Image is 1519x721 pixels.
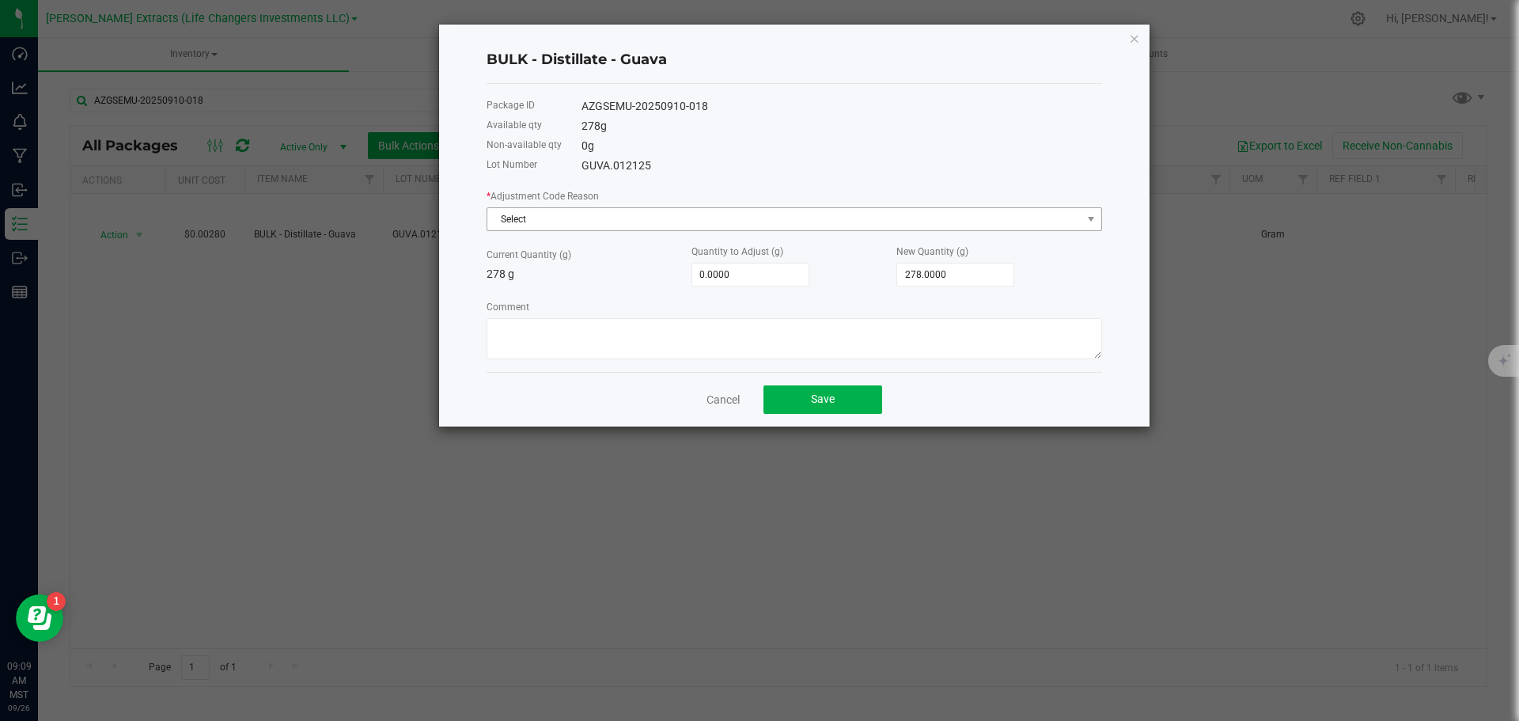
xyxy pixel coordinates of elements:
div: 0 [581,138,1102,154]
span: Save [811,393,835,405]
button: Save [763,385,882,414]
label: Non-available qty [487,138,562,152]
a: Cancel [706,392,740,408]
label: Quantity to Adjust (g) [691,245,783,259]
iframe: Resource center [16,594,63,642]
h4: BULK - Distillate - Guava [487,50,1102,70]
div: GUVA.012125 [581,157,1102,174]
label: Lot Number [487,157,537,172]
label: Current Quantity (g) [487,248,571,262]
input: 0 [897,264,1013,286]
label: New Quantity (g) [896,245,968,259]
p: 278 g [487,266,691,283]
label: Package ID [487,98,535,112]
label: Adjustment Code Reason [487,189,599,203]
span: g [588,139,594,152]
iframe: Resource center unread badge [47,592,66,611]
input: 0 [692,264,809,286]
span: Select [487,208,1081,230]
label: Comment [487,300,529,314]
span: g [600,120,607,132]
div: AZGSEMU-20250910-018 [581,98,1102,115]
div: 278 [581,118,1102,135]
label: Available qty [487,118,542,132]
